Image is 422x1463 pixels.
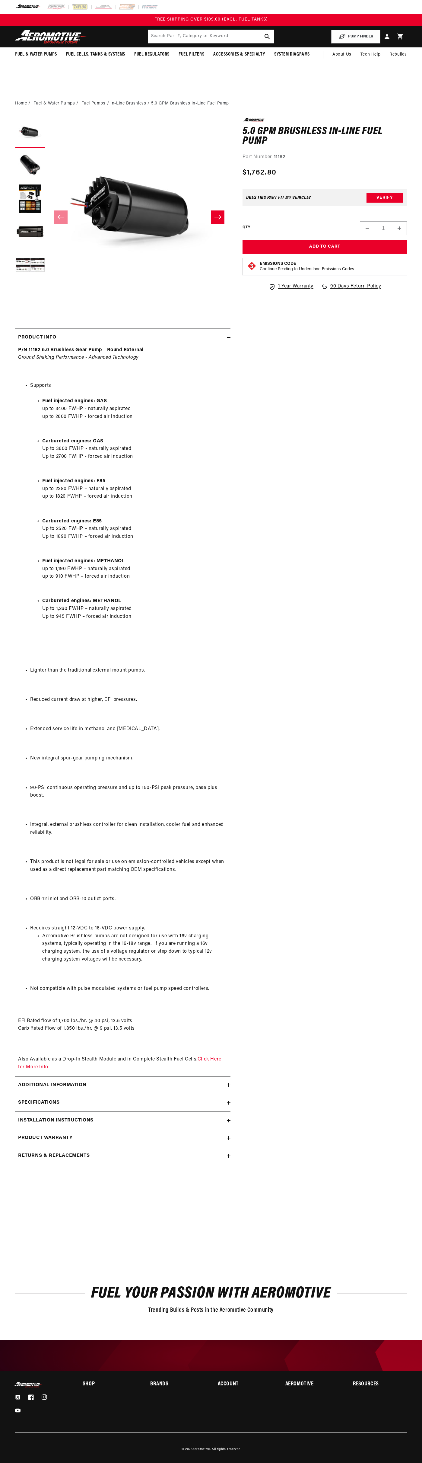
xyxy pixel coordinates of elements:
h2: Additional information [18,1081,86,1089]
li: Up to 1,260 FWHP – naturally aspirated Up to 945 FWHP – forced air induction [42,597,227,621]
summary: Fuel & Water Pumps [11,47,62,62]
a: Fuel & Water Pumps [33,100,75,107]
h2: Fuel Your Passion with Aeromotive [15,1286,407,1301]
summary: System Diagrams [270,47,314,62]
li: Up to 2520 FWHP – naturally aspirated Up to 1890 FWHP – forced air induction [42,518,227,541]
a: 1 Year Warranty [268,283,313,290]
summary: Rebuilds [385,47,411,62]
span: Fuel Filters [179,51,204,58]
small: © 2025 . [182,1448,211,1451]
li: Up to 3600 FWHP - naturally aspirated Up to 2700 FWHP - forced air induction [42,438,227,461]
div: Does This part fit My vehicle? [246,195,311,200]
strong: 11182 [274,155,286,159]
p: Continue Reading to Understand Emissions Codes [260,267,354,272]
h2: Specifications [18,1099,59,1107]
button: search button [261,30,274,43]
li: Extended service life in methanol and [MEDICAL_DATA]. [30,725,227,733]
span: 1 Year Warranty [278,283,313,290]
span: Fuel Cells, Tanks & Systems [66,51,125,58]
small: All rights reserved [212,1448,240,1451]
button: Slide left [54,210,68,224]
span: Accessories & Specialty [213,51,265,58]
strong: Carbureted engines: METHANOL [42,598,121,603]
a: Home [15,100,27,107]
input: Search by Part Number, Category or Keyword [148,30,274,43]
summary: Resources [353,1382,407,1387]
a: Aeromotive [192,1448,210,1451]
summary: Account [218,1382,272,1387]
summary: Aeromotive [285,1382,339,1387]
strong: Carbureted engines: GAS [42,439,103,444]
a: Fuel Pumps [81,100,106,107]
button: Verify [366,193,403,203]
button: PUMP FINDER [331,30,380,43]
img: Emissions code [247,261,257,271]
button: Load image 2 in gallery view [15,151,45,181]
summary: Shop [83,1382,137,1387]
summary: Installation Instructions [15,1112,230,1129]
summary: Additional information [15,1076,230,1094]
button: Emissions CodeContinue Reading to Understand Emissions Codes [260,261,354,272]
summary: Specifications [15,1094,230,1112]
span: Tech Help [360,51,380,58]
summary: Fuel Cells, Tanks & Systems [62,47,130,62]
h2: Product warranty [18,1134,73,1142]
summary: Accessories & Specialty [209,47,270,62]
li: up to 3400 FWHP - naturally aspirated up to 2600 FWHP - forced air induction [42,397,227,421]
label: QTY [243,225,250,230]
li: This product is not legal for sale or use on emission-controlled vehicles except when used as a d... [30,858,227,874]
summary: Returns & replacements [15,1147,230,1165]
summary: Fuel Filters [174,47,209,62]
li: Requires straight 12-VDC to 16-VDC power supply. [30,925,227,963]
span: Aeromotive Brushless pumps are not designed for use with 16v charging systems, typically operatin... [42,934,212,962]
span: FREE SHIPPING OVER $109.00 (EXCL. FUEL TANKS) [154,17,268,22]
li: 90-PSI continuous operating pressure and up to 150-PSI peak pressure, base plus boost. [30,784,227,800]
a: 90 Days Return Policy [321,283,381,297]
strong: Fuel injected engines: GAS [42,399,107,403]
button: Load image 4 in gallery view [15,217,45,248]
media-gallery: Gallery Viewer [15,118,230,316]
button: Load image 5 in gallery view [15,251,45,281]
button: Add to Cart [243,240,407,254]
li: Integral, external brushless controller for clean installation, cooler fuel and enhanced reliabil... [30,821,227,836]
img: Aeromotive [13,1382,43,1388]
summary: Product Info [15,329,230,346]
li: 5.0 GPM Brushless In-Line Fuel Pump [151,100,229,107]
strong: Fuel injected engines: E85 [42,479,106,483]
nav: breadcrumbs [15,100,407,107]
span: 90 Days Return Policy [330,283,381,297]
strong: P/N 11182 5.0 Brushless Gear Pump - Round External [18,348,144,352]
summary: Product warranty [15,1129,230,1147]
summary: Tech Help [356,47,385,62]
li: In-Line Brushless [110,100,151,107]
h2: Product Info [18,334,56,342]
summary: Brands [150,1382,204,1387]
button: Slide right [211,210,224,224]
li: ORB-12 inlet and ORB-10 outlet ports. [30,895,227,903]
li: New integral spur-gear pumping mechanism. [30,755,227,762]
div: Part Number: [243,153,407,161]
summary: Fuel Regulators [130,47,174,62]
li: Reduced current draw at higher, EFI pressures. [30,696,227,704]
img: Aeromotive [13,30,88,44]
em: Ground Shaking Performance - Advanced Technology [18,355,139,360]
li: up to 2380 FWHP – naturally aspirated up to 1820 FWHP – forced air induction [42,477,227,501]
strong: Emissions Code [260,261,296,266]
span: Fuel Regulators [134,51,170,58]
li: Lighter than the traditional external mount pumps. [30,667,227,675]
span: Fuel & Water Pumps [15,51,57,58]
span: System Diagrams [274,51,310,58]
span: $1,762.80 [243,167,276,178]
h2: Installation Instructions [18,1117,94,1125]
span: About Us [332,52,351,57]
span: Rebuilds [389,51,407,58]
strong: Carbureted engines: E85 [42,519,102,524]
li: Supports [30,382,227,645]
span: Trending Builds & Posts in the Aeromotive Community [148,1307,274,1313]
li: up to 1,190 FWHP – naturally aspirated up to 910 FWHP – forced air induction [42,557,227,581]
